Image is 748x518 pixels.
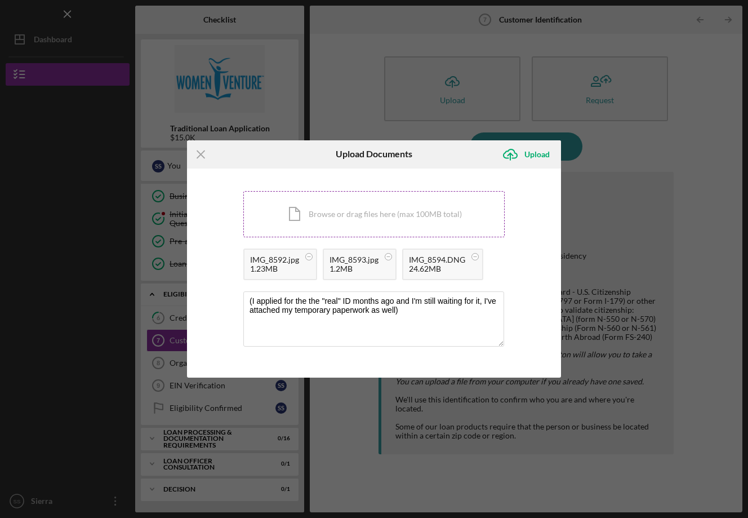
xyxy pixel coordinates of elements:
button: Upload [496,143,561,166]
div: IMG_8592.jpg [250,255,299,264]
h6: Upload Documents [336,149,412,159]
div: 1.2MB [330,264,379,273]
div: IMG_8594.DNG [409,255,465,264]
div: IMG_8593.jpg [330,255,379,264]
div: 1.23MB [250,264,299,273]
div: Upload [524,143,550,166]
div: 24.62MB [409,264,465,273]
textarea: (I applied for the the "real" ID months ago and I'm still waiting for it, I've attached my tempor... [243,291,504,347]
